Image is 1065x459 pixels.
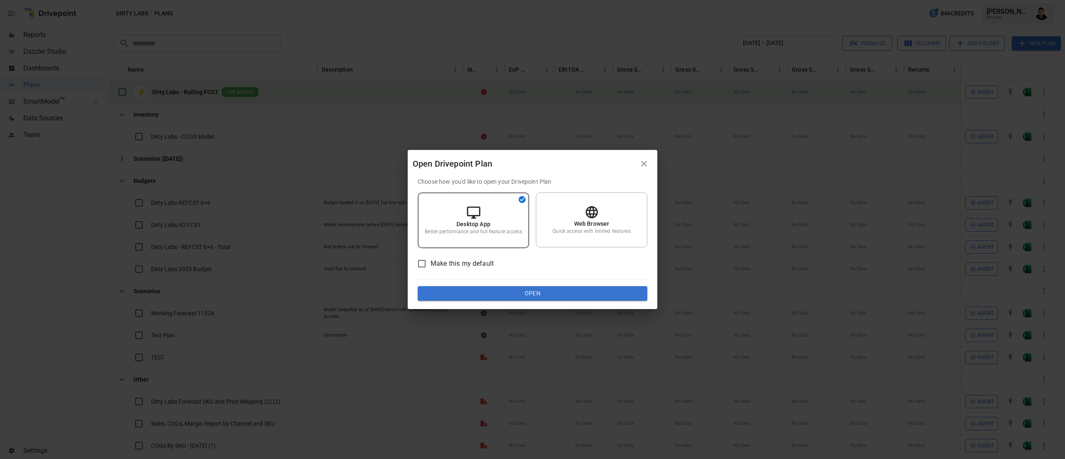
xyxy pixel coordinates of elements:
[456,220,490,228] p: Desktop App
[418,286,647,301] button: Open
[413,157,636,170] div: Open Drivepoint Plan
[552,228,630,235] p: Quick access with limited features
[425,228,522,235] p: Better performance and full feature access
[574,220,609,228] p: Web Browser
[418,177,647,186] p: Choose how you'd like to open your Drivepoint Plan
[431,259,494,269] span: Make this my default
